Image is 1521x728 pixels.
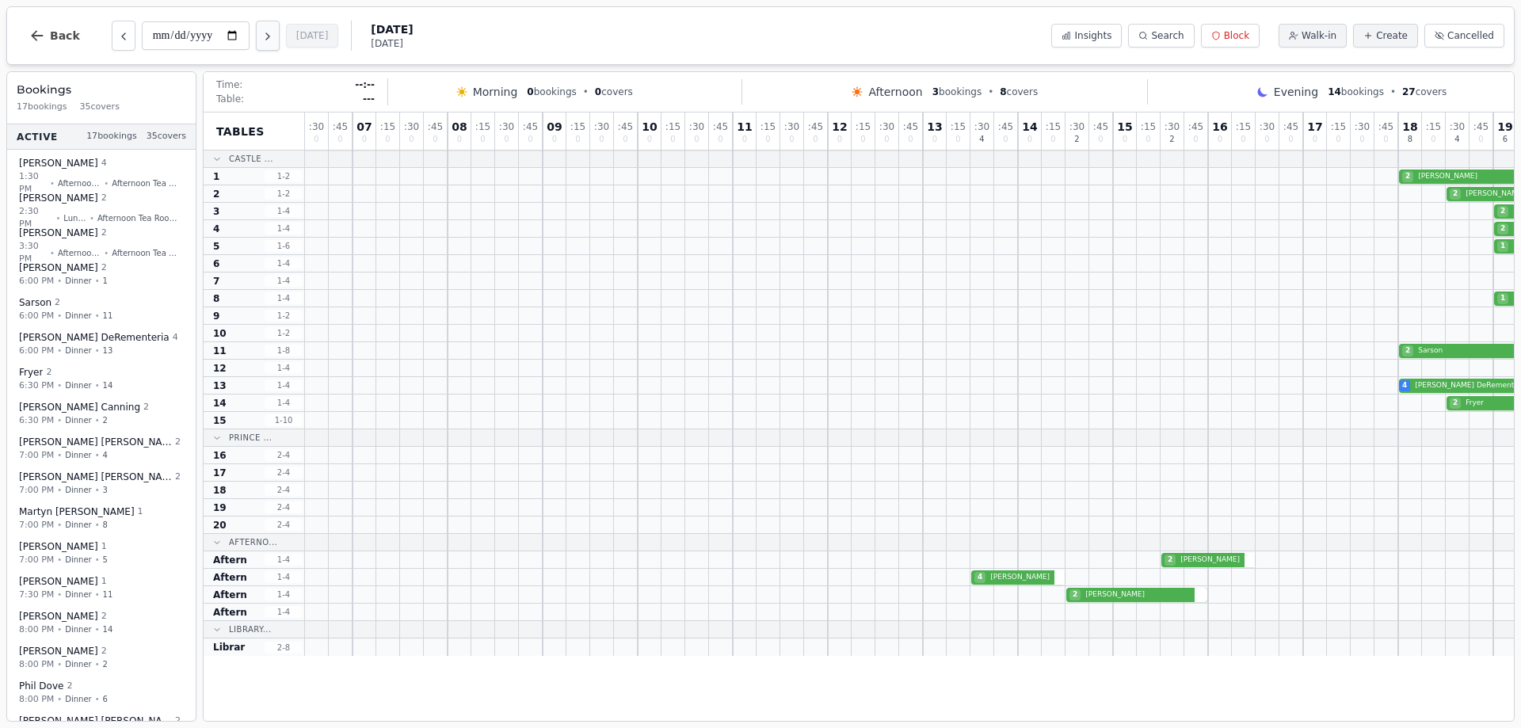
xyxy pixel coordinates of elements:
span: : 15 [570,122,585,131]
span: 6 [1503,135,1508,143]
span: 0 [718,135,722,143]
span: • [57,589,62,600]
span: 0 [1123,135,1127,143]
span: 18 [1402,121,1417,132]
span: 2 [1497,223,1508,234]
span: bookings [1328,86,1384,98]
span: : 30 [309,122,324,131]
button: Block [1201,24,1260,48]
span: 0 [908,135,913,143]
span: Dinner [65,554,91,566]
span: : 30 [784,122,799,131]
span: Dinner [65,623,91,635]
span: : 30 [404,122,419,131]
span: 7:00 PM [19,483,54,497]
span: [PERSON_NAME] [19,610,98,623]
span: 4 [173,331,178,345]
span: bookings [527,86,576,98]
span: 2 [213,188,219,200]
span: Afternoon Tea [58,177,101,189]
span: Search [1151,29,1184,42]
span: • [95,658,100,670]
span: Cancelled [1447,29,1494,42]
button: [PERSON_NAME]41:30 PM•Afternoon Tea•Afternoon Tea Room 2 [10,151,193,202]
span: 7:00 PM [19,448,54,462]
span: 0 [385,135,390,143]
span: 3:30 PM [19,239,47,265]
span: 35 covers [80,101,120,114]
span: 0 [955,135,960,143]
button: [PERSON_NAME]28:00 PM•Dinner•14 [10,604,193,642]
span: Dinner [65,275,91,287]
span: bookings [932,86,982,98]
span: 4 [103,449,108,461]
button: [PERSON_NAME] 22:30 PM•Lunch•Afternoon Tea Room 3 [10,186,193,237]
span: 2 [1450,189,1461,200]
span: Time: [216,78,242,91]
span: 0 [595,86,601,97]
button: [PERSON_NAME] [PERSON_NAME]27:00 PM•Dinner•3 [10,465,193,502]
span: Afternoon Tea Room 2 [112,177,181,189]
span: 8:00 PM [19,623,54,636]
span: : 30 [594,122,609,131]
span: 7:00 PM [19,553,54,566]
span: : 15 [951,122,966,131]
span: 0 [1288,135,1293,143]
span: • [57,693,62,705]
span: 0 [1264,135,1269,143]
span: • [57,554,62,566]
span: Dinner [65,379,91,391]
span: 11 [737,121,752,132]
span: 1:30 PM [19,170,47,196]
span: 5 [103,554,108,566]
span: 0 [528,135,532,143]
span: Lunch [63,212,86,223]
span: 8 [1408,135,1412,143]
span: 6:00 PM [19,344,54,357]
span: 4 [213,223,219,235]
span: 6 [103,693,108,705]
span: 0 [337,135,342,143]
span: : 30 [1069,122,1085,131]
span: • [104,177,109,189]
button: [DATE] [286,24,339,48]
button: [PERSON_NAME]17:00 PM•Dinner•5 [10,535,193,572]
span: 0 [314,135,318,143]
span: 35 covers [147,130,186,143]
button: Previous day [112,21,135,51]
span: [PERSON_NAME] [PERSON_NAME] [19,436,172,448]
button: [PERSON_NAME]17:30 PM•Dinner•11 [10,570,193,607]
span: Table: [216,93,244,105]
span: 3 [932,86,939,97]
span: Tables [216,124,265,139]
span: • [104,246,109,258]
span: • [57,623,62,635]
span: 0 [1383,135,1388,143]
span: 1 - 2 [265,170,303,182]
span: 0 [1146,135,1150,143]
span: : 45 [998,122,1013,131]
span: 0 [362,135,367,143]
span: Sarson [19,296,51,309]
span: 1 [103,275,108,287]
span: 0 [552,135,557,143]
span: 2 [101,261,107,275]
span: --:-- [355,78,375,91]
span: 2 [175,471,181,484]
span: 0 [813,135,818,143]
span: • [95,449,100,461]
span: 19 [1497,121,1512,132]
span: 2 [175,715,181,728]
span: 0 [1313,135,1317,143]
span: • [95,379,100,391]
span: 10 [642,121,657,132]
span: 0 [1050,135,1055,143]
span: • [95,275,100,287]
button: Sarson26:00 PM•Dinner•11 [10,291,193,328]
span: • [57,658,62,670]
span: [DATE] [371,21,413,37]
span: 07 [356,121,372,132]
span: 13 [927,121,942,132]
span: 2 [1074,135,1079,143]
span: [PERSON_NAME] DeRementeria [19,331,170,344]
